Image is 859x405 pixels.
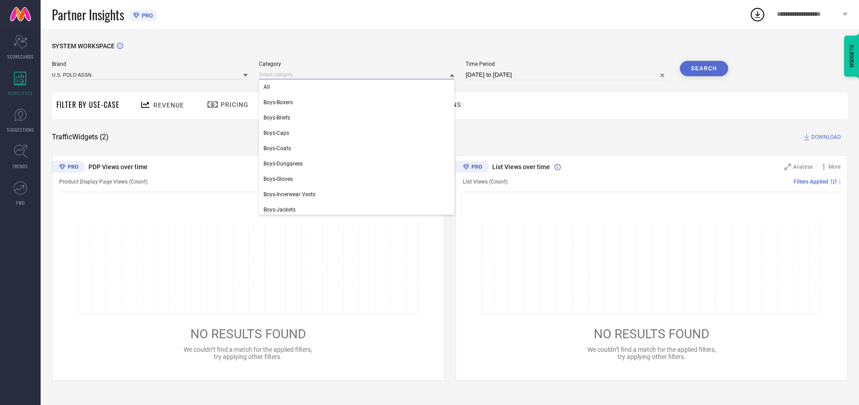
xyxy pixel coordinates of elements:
span: Boys-Innerwear Vests [263,191,315,198]
span: All [263,84,270,90]
span: More [828,164,841,170]
div: Open download list [749,6,766,23]
span: DOWNLOAD [811,133,841,142]
div: Premium [456,161,489,175]
span: Time Period [466,61,669,67]
span: WORKSPACE [8,90,33,97]
span: Boys-Gloves [263,176,293,182]
span: Boys-Dungarees [263,161,303,167]
span: Boys-Briefs [263,115,290,121]
svg: Zoom [785,164,791,170]
span: | [839,179,841,185]
span: SYSTEM WORKSPACE [52,42,115,50]
div: Boys-Gloves [259,171,455,187]
span: NO RESULTS FOUND [190,327,306,341]
div: All [259,79,455,95]
span: TRENDS [13,163,28,170]
div: Boys-Dungarees [259,156,455,171]
span: Pricing [221,101,249,108]
span: We couldn’t find a match for the applied filters, try applying other filters. [587,346,716,360]
span: List Views (Count) [463,179,508,185]
span: NO RESULTS FOUND [594,327,709,341]
span: SUGGESTIONS [7,126,34,133]
span: Filters Applied [794,179,828,185]
span: SCORECARDS [7,53,34,60]
span: Boys-Boxers [263,99,293,106]
div: Boys-Boxers [259,95,455,110]
span: Boys-Jackets [263,207,296,213]
span: Traffic Widgets ( 2 ) [52,133,109,142]
div: Boys-Coats [259,141,455,156]
span: FWD [16,199,25,206]
input: Select time period [466,69,669,80]
div: Premium [52,161,85,175]
span: List Views over time [492,163,550,170]
span: Filter By Use-Case [56,99,120,110]
span: PDP Views over time [88,163,148,170]
span: Brand [52,61,248,67]
span: Boys-Coats [263,145,291,152]
input: Select category [259,70,455,79]
span: Partner Insights [52,5,124,24]
div: Boys-Jackets [259,202,455,217]
span: Product Display Page Views (Count) [59,179,148,185]
span: We couldn’t find a match for the applied filters, try applying other filters. [184,346,312,360]
span: Analyse [793,164,813,170]
span: PRO [139,12,153,19]
div: Boys-Caps [259,125,455,141]
span: Revenue [153,101,184,109]
span: Category [259,61,455,67]
span: Boys-Caps [263,130,289,136]
div: Boys-Innerwear Vests [259,187,455,202]
div: Boys-Briefs [259,110,455,125]
button: Search [680,61,729,76]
